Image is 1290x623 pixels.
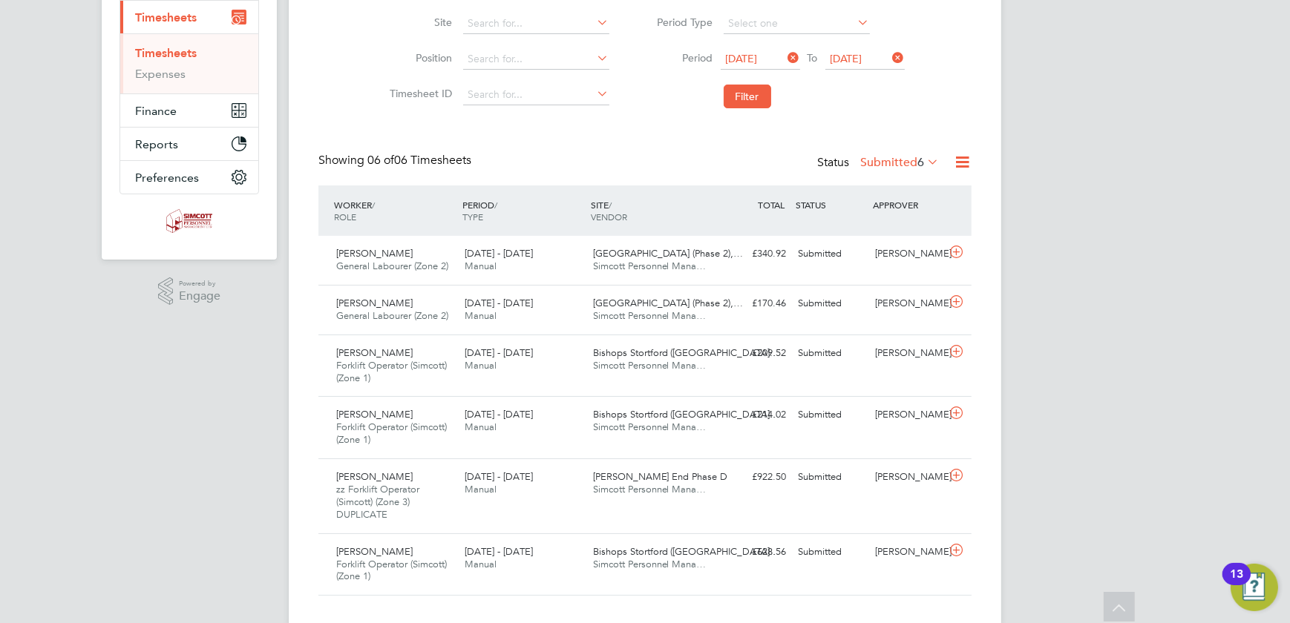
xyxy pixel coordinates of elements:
a: Go to home page [119,209,259,233]
div: [PERSON_NAME] [869,540,946,564]
span: Manual [465,483,497,495]
span: Timesheets [135,10,197,24]
span: [PERSON_NAME] [336,470,413,483]
span: Powered by [179,277,220,290]
span: Simcott Personnel Mana… [593,309,707,322]
span: TOTAL [758,199,785,211]
a: Timesheets [135,46,197,60]
span: ROLE [334,211,356,222]
div: £170.46 [715,291,792,316]
div: Submitted [792,341,869,366]
div: STATUS [792,191,869,218]
span: Bishops Stortford ([GEOGRAPHIC_DATA]… [593,408,780,421]
span: VENDOR [591,211,627,222]
span: zz Forklift Operator (Simcott) (Zone 3) DUPLICATE [336,483,419,521]
span: TYPE [462,211,483,222]
span: [PERSON_NAME] [336,408,413,421]
span: [DATE] [726,52,758,65]
span: Engage [179,290,220,303]
div: [PERSON_NAME] [869,242,946,266]
span: Manual [465,359,497,372]
span: Simcott Personnel Mana… [593,421,707,433]
a: Powered byEngage [158,277,221,306]
span: / [494,199,497,211]
span: [DATE] - [DATE] [465,346,533,359]
span: [DATE] [831,52,862,65]
span: Manual [465,309,497,322]
div: [PERSON_NAME] [869,465,946,489]
div: £628.56 [715,540,792,564]
div: £922.50 [715,465,792,489]
span: Reports [135,137,178,151]
div: Submitted [792,540,869,564]
button: Filter [724,85,771,108]
span: [PERSON_NAME] [336,545,413,558]
span: Simcott Personnel Mana… [593,260,707,272]
div: [PERSON_NAME] [869,403,946,427]
div: £209.52 [715,341,792,366]
span: General Labourer (Zone 2) [336,309,448,322]
span: 06 Timesheets [367,153,471,168]
span: [GEOGRAPHIC_DATA] (Phase 2),… [593,297,744,309]
div: Submitted [792,403,869,427]
div: £340.92 [715,242,792,266]
span: [DATE] - [DATE] [465,247,533,260]
span: [PERSON_NAME] End Phase D [593,470,728,483]
div: Status [817,153,942,174]
span: Simcott Personnel Mana… [593,483,707,495]
div: Submitted [792,291,869,316]
button: Timesheets [120,1,258,33]
input: Search for... [463,49,609,70]
span: / [372,199,375,211]
input: Search for... [463,13,609,34]
div: Timesheets [120,33,258,93]
div: [PERSON_NAME] [869,291,946,316]
button: Open Resource Center, 13 new notifications [1231,564,1278,611]
div: APPROVER [869,191,946,218]
label: Timesheet ID [386,87,453,100]
button: Reports [120,128,258,160]
div: WORKER [330,191,459,230]
span: Preferences [135,171,199,185]
label: Period Type [646,16,713,29]
div: Showing [318,153,474,168]
span: Manual [465,260,497,272]
span: Forklift Operator (Simcott) (Zone 1) [336,558,447,583]
div: PERIOD [459,191,587,230]
label: Submitted [860,155,939,170]
span: Forklift Operator (Simcott) (Zone 1) [336,421,447,446]
span: Forklift Operator (Simcott) (Zone 1) [336,359,447,384]
span: [PERSON_NAME] [336,346,413,359]
label: Period [646,51,713,65]
span: / [609,199,612,211]
span: Manual [465,558,497,570]
label: Site [386,16,453,29]
div: Submitted [792,465,869,489]
span: Finance [135,104,177,118]
span: [DATE] - [DATE] [465,297,533,309]
span: [DATE] - [DATE] [465,545,533,558]
input: Search for... [463,85,609,105]
span: Bishops Stortford ([GEOGRAPHIC_DATA]… [593,545,780,558]
div: Submitted [792,242,869,266]
button: Finance [120,94,258,127]
span: General Labourer (Zone 2) [336,260,448,272]
span: [PERSON_NAME] [336,247,413,260]
span: [PERSON_NAME] [336,297,413,309]
span: 06 of [367,153,394,168]
span: Bishops Stortford ([GEOGRAPHIC_DATA]… [593,346,780,359]
span: [DATE] - [DATE] [465,470,533,483]
div: £214.02 [715,403,792,427]
span: To [803,48,822,67]
span: 6 [917,155,924,170]
button: Preferences [120,161,258,194]
input: Select one [724,13,870,34]
img: simcott-logo-retina.png [166,209,213,233]
span: [DATE] - [DATE] [465,408,533,421]
span: [GEOGRAPHIC_DATA] (Phase 2),… [593,247,744,260]
span: Manual [465,421,497,433]
a: Expenses [135,67,186,81]
span: Simcott Personnel Mana… [593,558,707,570]
span: Simcott Personnel Mana… [593,359,707,372]
div: SITE [587,191,716,230]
